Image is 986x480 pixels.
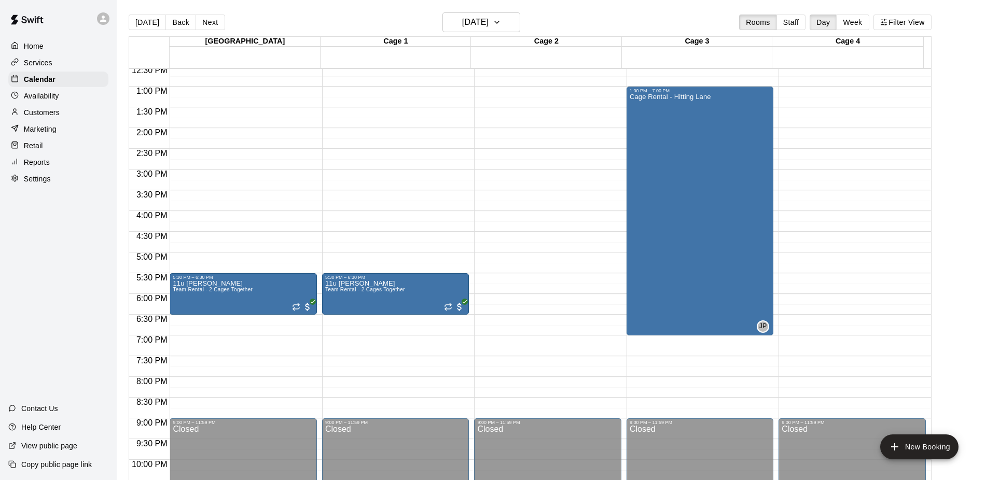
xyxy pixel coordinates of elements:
[627,87,773,335] div: 1:00 PM – 7:00 PM: Cage Rental - Hitting Lane
[134,211,170,220] span: 4:00 PM
[322,273,469,315] div: 5:30 PM – 6:30 PM: Team Rental - 2 Cages Together
[24,58,52,68] p: Services
[8,105,108,120] a: Customers
[24,124,57,134] p: Marketing
[880,434,959,459] button: add
[836,15,869,30] button: Week
[134,128,170,137] span: 2:00 PM
[8,38,108,54] a: Home
[8,138,108,153] a: Retail
[24,157,50,167] p: Reports
[8,154,108,170] a: Reports
[134,252,170,261] span: 5:00 PM
[134,107,170,116] span: 1:30 PM
[8,88,108,104] a: Availability
[129,460,170,469] span: 10:00 PM
[759,321,767,332] span: JP
[134,273,170,282] span: 5:30 PM
[757,320,769,333] div: Justin Pannell
[24,41,44,51] p: Home
[471,37,622,47] div: Cage 2
[462,15,489,30] h6: [DATE]
[24,174,51,184] p: Settings
[170,37,321,47] div: [GEOGRAPHIC_DATA]
[739,15,776,30] button: Rooms
[173,420,313,425] div: 9:00 PM – 11:59 PM
[321,37,471,47] div: Cage 1
[21,441,77,451] p: View public page
[24,140,43,151] p: Retail
[8,121,108,137] a: Marketing
[325,287,405,292] span: Team Rental - 2 Cages Together
[21,459,92,470] p: Copy public page link
[454,302,465,312] span: All customers have paid
[24,74,55,84] p: Calendar
[21,403,58,414] p: Contact Us
[622,37,773,47] div: Cage 3
[776,15,806,30] button: Staff
[782,420,922,425] div: 9:00 PM – 11:59 PM
[292,303,300,311] span: Recurring event
[134,87,170,95] span: 1:00 PM
[134,398,170,406] span: 8:30 PM
[810,15,837,30] button: Day
[630,420,770,425] div: 9:00 PM – 11:59 PM
[134,439,170,448] span: 9:30 PM
[444,303,452,311] span: Recurring event
[134,356,170,365] span: 7:30 PM
[129,66,170,75] span: 12:30 PM
[772,37,923,47] div: Cage 4
[761,320,769,333] span: Justin Pannell
[134,170,170,178] span: 3:00 PM
[8,55,108,70] a: Services
[134,377,170,386] span: 8:00 PM
[129,15,166,30] button: [DATE]
[325,420,466,425] div: 9:00 PM – 11:59 PM
[21,422,61,432] p: Help Center
[134,232,170,241] span: 4:30 PM
[24,107,60,118] p: Customers
[134,418,170,427] span: 9:00 PM
[134,335,170,344] span: 7:00 PM
[8,72,108,87] a: Calendar
[442,12,520,32] button: [DATE]
[170,273,316,315] div: 5:30 PM – 6:30 PM: Team Rental - 2 Cages Together
[196,15,225,30] button: Next
[302,302,313,312] span: All customers have paid
[8,171,108,187] a: Settings
[477,420,618,425] div: 9:00 PM – 11:59 PM
[134,294,170,303] span: 6:00 PM
[173,275,313,280] div: 5:30 PM – 6:30 PM
[630,88,770,93] div: 1:00 PM – 7:00 PM
[165,15,196,30] button: Back
[325,275,466,280] div: 5:30 PM – 6:30 PM
[24,91,59,101] p: Availability
[134,149,170,158] span: 2:30 PM
[134,315,170,323] span: 6:30 PM
[134,190,170,199] span: 3:30 PM
[173,287,253,292] span: Team Rental - 2 Cages Together
[873,15,932,30] button: Filter View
